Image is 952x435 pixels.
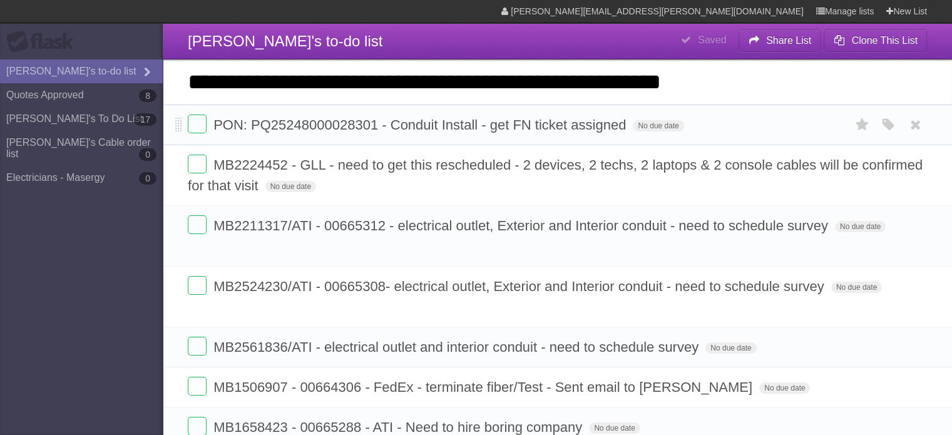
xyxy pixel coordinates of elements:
[139,90,156,102] b: 8
[589,422,640,434] span: No due date
[139,148,156,161] b: 0
[213,379,755,395] span: MB1506907 - 00664306 - FedEx - terminate fiber/Test - Sent email to [PERSON_NAME]
[188,33,382,49] span: [PERSON_NAME]'s to-do list
[188,337,207,356] label: Done
[134,113,156,126] b: 17
[188,377,207,396] label: Done
[759,382,810,394] span: No due date
[824,29,927,52] button: Clone This List
[705,342,756,354] span: No due date
[139,172,156,185] b: 0
[188,157,923,193] span: MB2224452 - GLL - need to get this rescheduled - 2 devices, 2 techs, 2 laptops & 2 console cables...
[739,29,821,52] button: Share List
[766,35,811,46] b: Share List
[188,276,207,295] label: Done
[831,282,882,293] span: No due date
[265,181,316,192] span: No due date
[188,115,207,133] label: Done
[835,221,886,232] span: No due date
[188,155,207,173] label: Done
[698,34,726,45] b: Saved
[633,120,683,131] span: No due date
[213,419,585,435] span: MB1658423 - 00665288 - ATI - Need to hire boring company
[213,218,831,233] span: MB2211317/ATI - 00665312 - electrical outlet, Exterior and Interior conduit - need to schedule su...
[851,115,874,135] label: Star task
[213,117,629,133] span: PON: PQ25248000028301 - Conduit Install - get FN ticket assigned
[213,339,702,355] span: MB2561836/ATI - electrical outlet and interior conduit - need to schedule survey
[851,35,918,46] b: Clone This List
[188,215,207,234] label: Done
[6,31,81,53] div: Flask
[213,279,827,294] span: MB2524230/ATI - 00665308- electrical outlet, Exterior and Interior conduit - need to schedule survey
